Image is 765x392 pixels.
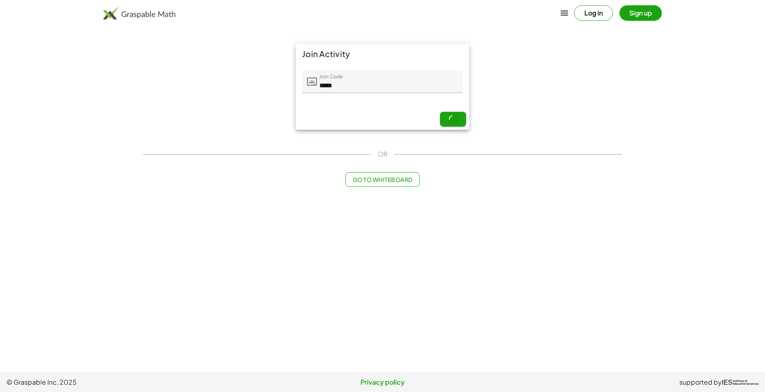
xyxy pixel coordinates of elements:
[733,380,758,385] span: Institute of Education Sciences
[257,377,508,387] a: Privacy policy
[722,379,732,386] span: IES
[345,172,419,187] button: Go to Whiteboard
[574,5,613,21] button: Log in
[679,377,722,387] span: supported by
[722,377,758,387] a: IESInstitute ofEducation Sciences
[7,377,257,387] span: © Graspable Inc, 2025
[352,176,412,183] span: Go to Whiteboard
[378,149,387,159] span: OR
[619,5,662,21] button: Sign up
[296,44,469,64] div: Join Activity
